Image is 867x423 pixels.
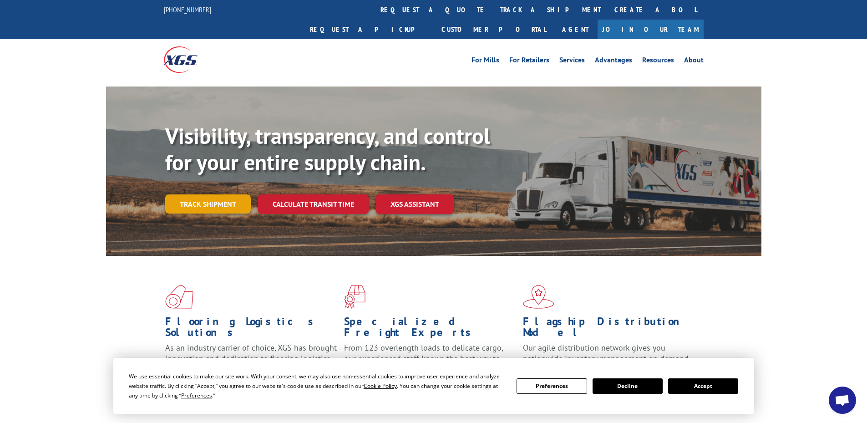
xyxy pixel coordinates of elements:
button: Decline [593,378,663,394]
img: xgs-icon-focused-on-flooring-red [344,285,365,309]
a: Request a pickup [303,20,435,39]
img: xgs-icon-total-supply-chain-intelligence-red [165,285,193,309]
h1: Specialized Freight Experts [344,316,516,342]
button: Preferences [517,378,587,394]
a: Customer Portal [435,20,553,39]
a: Services [559,56,585,66]
p: From 123 overlength loads to delicate cargo, our experienced staff knows the best way to move you... [344,342,516,383]
a: Calculate transit time [258,194,369,214]
span: Cookie Policy [364,382,397,390]
div: We use essential cookies to make our site work. With your consent, we may also use non-essential ... [129,372,506,400]
a: XGS ASSISTANT [376,194,454,214]
span: Preferences [181,392,212,399]
a: For Mills [472,56,499,66]
span: Our agile distribution network gives you nationwide inventory management on demand. [523,342,690,364]
a: For Retailers [509,56,549,66]
a: Track shipment [165,194,251,214]
h1: Flooring Logistics Solutions [165,316,337,342]
a: [PHONE_NUMBER] [164,5,211,14]
img: xgs-icon-flagship-distribution-model-red [523,285,554,309]
a: Join Our Team [598,20,704,39]
button: Accept [668,378,738,394]
span: As an industry carrier of choice, XGS has brought innovation and dedication to flooring logistics... [165,342,337,375]
a: About [684,56,704,66]
h1: Flagship Distribution Model [523,316,695,342]
a: Open chat [829,387,856,414]
a: Agent [553,20,598,39]
a: Resources [642,56,674,66]
a: Advantages [595,56,632,66]
div: Cookie Consent Prompt [113,358,754,414]
b: Visibility, transparency, and control for your entire supply chain. [165,122,490,176]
